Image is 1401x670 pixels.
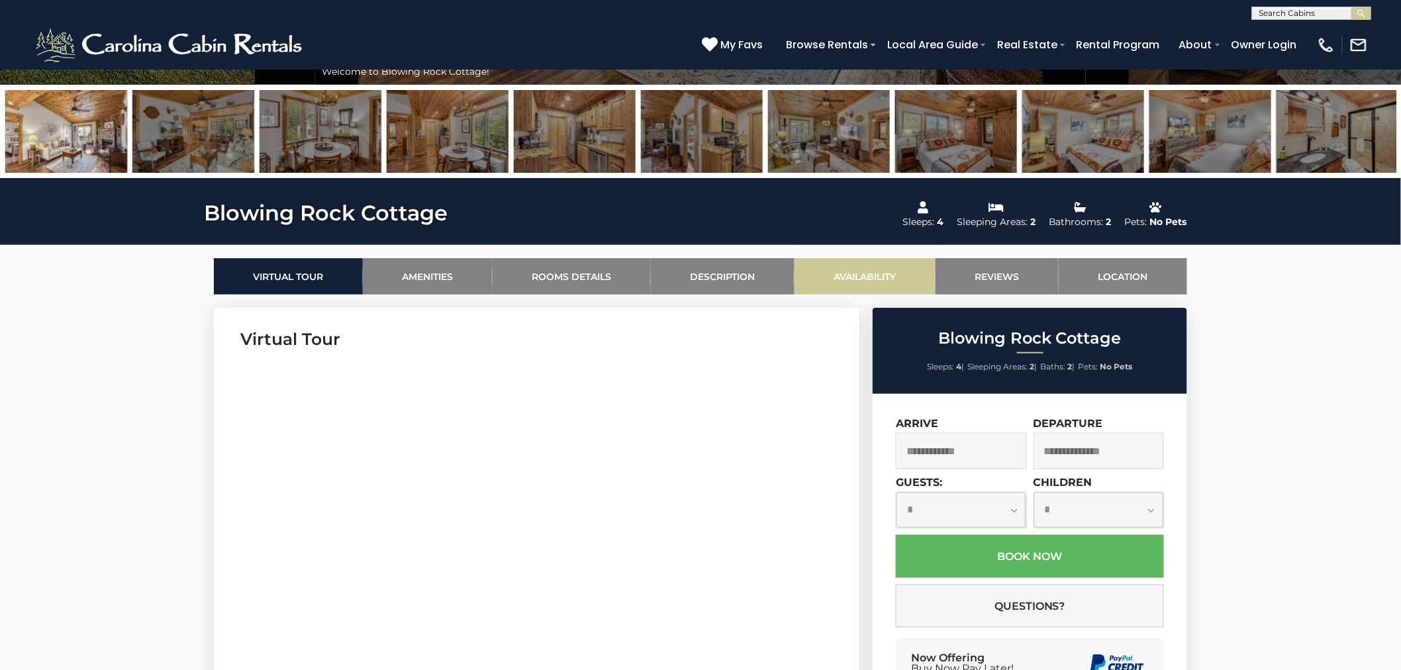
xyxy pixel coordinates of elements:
[895,90,1017,173] img: 166598564
[990,33,1064,56] a: Real Estate
[651,258,795,295] a: Description
[936,258,1059,295] a: Reviews
[641,90,763,173] img: 166598559
[957,361,962,371] strong: 4
[1079,361,1098,371] span: Pets:
[795,258,936,295] a: Availability
[1041,358,1075,375] li: |
[1225,33,1304,56] a: Owner Login
[1349,36,1368,54] img: mail-regular-white.png
[1059,258,1187,295] a: Location
[363,258,493,295] a: Amenities
[387,90,508,173] img: 166598563
[896,535,1164,578] button: Book Now
[1068,361,1073,371] strong: 2
[1277,90,1398,173] img: 166598570
[214,258,363,295] a: Virtual Tour
[1030,361,1035,371] strong: 2
[514,90,636,173] img: 166598561
[702,36,766,54] a: My Favs
[779,33,875,56] a: Browse Rentals
[1034,476,1092,489] label: Children
[968,358,1038,375] li: |
[876,330,1184,347] h2: Blowing Rock Cottage
[1070,33,1167,56] a: Rental Program
[315,58,1086,85] div: Welcome to Blowing Rock Cottage!
[768,90,890,173] img: 166598558
[896,417,938,430] label: Arrive
[1022,90,1144,173] img: 166598565
[493,258,651,295] a: Rooms Details
[1041,361,1066,371] span: Baths:
[1149,90,1271,173] img: 166598566
[1100,361,1133,371] strong: No Pets
[260,90,381,173] img: 166598562
[896,476,942,489] label: Guests:
[33,25,308,65] img: White-1-2.png
[968,361,1028,371] span: Sleeping Areas:
[928,361,955,371] span: Sleeps:
[881,33,985,56] a: Local Area Guide
[896,585,1164,628] button: Questions?
[720,36,763,53] span: My Favs
[928,358,965,375] li: |
[1173,33,1219,56] a: About
[1034,417,1103,430] label: Departure
[240,328,833,351] h3: Virtual Tour
[5,90,127,173] img: 166598557
[1317,36,1335,54] img: phone-regular-white.png
[132,90,254,173] img: 166598555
